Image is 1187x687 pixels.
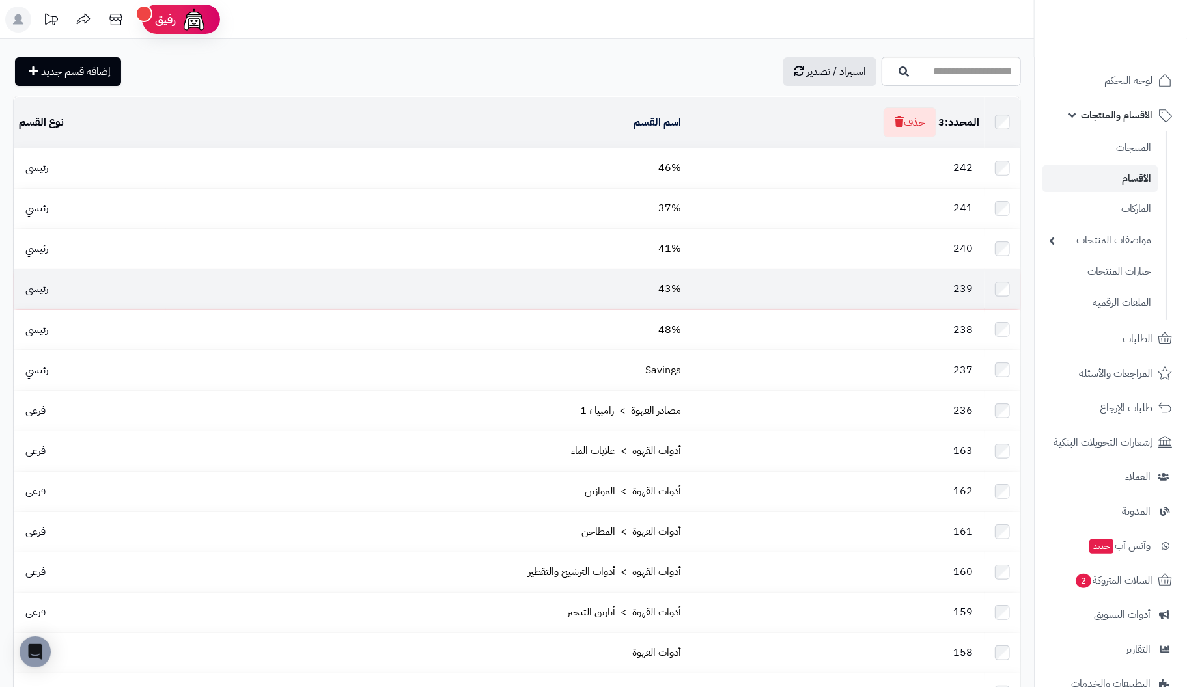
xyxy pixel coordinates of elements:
[1123,330,1152,348] span: الطلبات
[19,443,52,459] span: فرعى
[1042,358,1179,389] a: المراجعات والأسئلة
[1088,537,1151,555] span: وآتس آب
[947,483,979,499] span: 162
[1122,502,1151,520] span: المدونة
[1081,106,1152,124] span: الأقسام والمنتجات
[1042,392,1179,424] a: طلبات الإرجاع
[947,645,979,660] span: 158
[658,241,681,256] a: 41%
[1042,461,1179,492] a: العملاء
[1042,427,1179,458] a: إشعارات التحويلات البنكية
[1125,468,1151,486] span: العملاء
[1042,496,1179,527] a: المدونة
[20,636,51,667] div: Open Intercom Messenger
[947,322,979,338] span: 238
[19,524,52,539] span: فرعى
[1042,289,1158,317] a: الملفات الرقمية
[947,443,979,459] span: 163
[1094,606,1151,624] span: أدوات التسويق
[632,645,681,660] a: أدوات القهوة
[14,97,166,148] td: نوع القسم
[1042,599,1179,630] a: أدوات التسويق
[1042,258,1158,286] a: خيارات المنتجات
[19,200,55,216] span: رئيسي
[528,564,681,580] a: أدوات القهوة > أدوات الترشيح والتقطير
[658,322,681,338] a: 48%
[567,604,681,620] a: أدوات القهوة > أباريق التبخير
[19,322,55,338] span: رئيسي
[1054,433,1152,451] span: إشعارات التحويلات البنكية
[19,281,55,297] span: رئيسي
[938,114,945,130] span: 3
[1042,530,1179,561] a: وآتس آبجديد
[634,114,681,130] a: اسم القسم
[947,604,979,620] span: 159
[1076,574,1091,588] span: 2
[1100,399,1152,417] span: طلبات الإرجاع
[15,57,121,86] a: إضافة قسم جديد
[1042,65,1179,96] a: لوحة التحكم
[19,564,52,580] span: فرعى
[947,160,979,176] span: 242
[19,160,55,176] span: رئيسي
[19,645,55,660] span: رئيسي
[35,7,67,36] a: تحديثات المنصة
[1074,571,1152,589] span: السلات المتروكة
[181,7,207,33] img: ai-face.png
[938,115,979,130] div: المحدد:
[947,564,979,580] span: 160
[947,281,979,297] span: 239
[19,403,52,418] span: فرعى
[1126,640,1151,658] span: التقارير
[1042,195,1158,223] a: الماركات
[581,524,681,539] a: أدوات القهوة > المطاحن
[783,57,876,86] a: استيراد / تصدير
[1079,364,1152,383] span: المراجعات والأسئلة
[19,483,52,499] span: فرعى
[580,403,681,418] a: مصادر القهوة > زامبيا ؛ 1
[645,362,681,378] a: Savings
[1104,72,1152,90] span: لوحة التحكم
[41,64,111,79] span: إضافة قسم جديد
[947,241,979,256] span: 240
[19,362,55,378] span: رئيسي
[1042,634,1179,665] a: التقارير
[658,281,681,297] a: 43%
[884,107,936,137] button: حذف
[1042,226,1158,254] a: مواصفات المنتجات
[19,241,55,256] span: رئيسي
[571,443,681,459] a: أدوات القهوة > غلايات الماء
[1089,539,1113,554] span: جديد
[1042,165,1158,192] a: الأقسام
[807,64,866,79] span: استيراد / تصدير
[1042,134,1158,162] a: المنتجات
[947,524,979,539] span: 161
[19,604,52,620] span: فرعى
[947,362,979,378] span: 237
[155,12,176,27] span: رفيق
[947,403,979,418] span: 236
[1042,323,1179,355] a: الطلبات
[658,160,681,176] a: 46%
[585,483,681,499] a: أدوات القهوة > الموازين
[1042,565,1179,596] a: السلات المتروكة2
[947,200,979,216] span: 241
[658,200,681,216] a: 37%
